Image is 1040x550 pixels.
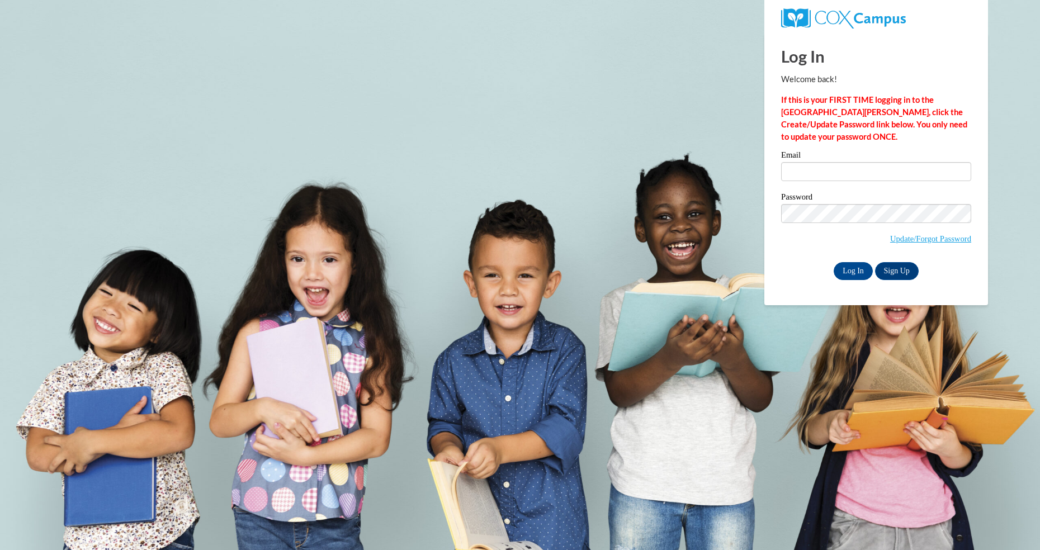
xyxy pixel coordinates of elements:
[781,13,906,22] a: COX Campus
[781,73,971,86] p: Welcome back!
[781,95,967,141] strong: If this is your FIRST TIME logging in to the [GEOGRAPHIC_DATA][PERSON_NAME], click the Create/Upd...
[875,262,919,280] a: Sign Up
[781,8,906,29] img: COX Campus
[890,234,971,243] a: Update/Forgot Password
[781,193,971,204] label: Password
[781,45,971,68] h1: Log In
[834,262,873,280] input: Log In
[781,151,971,162] label: Email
